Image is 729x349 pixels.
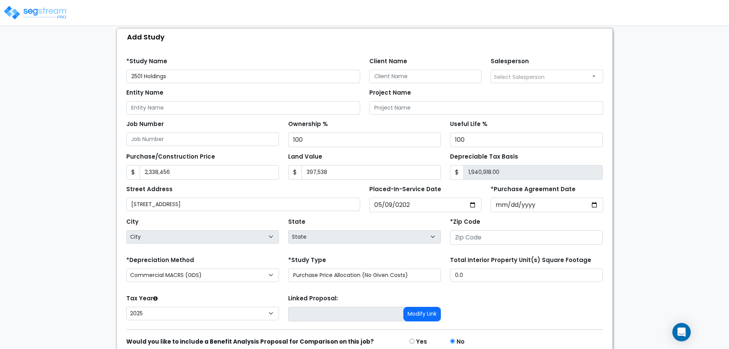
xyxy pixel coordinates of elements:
label: Salesperson [491,57,529,66]
input: Client Name [369,70,482,83]
label: Entity Name [126,88,163,97]
img: logo_pro_r.png [3,5,68,20]
input: Project Name [369,101,603,115]
div: Add Study [121,29,612,45]
label: Street Address [126,185,173,194]
span: $ [288,165,302,180]
label: *Study Type [288,256,326,265]
input: Purchase or Construction Price [140,165,279,180]
label: City [126,218,139,226]
input: Useful Life % [450,133,603,147]
button: Modify Link [403,307,441,321]
span: $ [126,165,140,180]
label: *Depreciation Method [126,256,194,265]
label: Depreciable Tax Basis [450,152,518,161]
input: Street Address [126,198,360,211]
label: Client Name [369,57,407,66]
label: Yes [416,338,427,346]
input: Study Name [126,70,360,83]
input: total square foot [450,269,603,282]
input: Land Value [302,165,441,180]
label: Job Number [126,120,164,129]
label: Ownership % [288,120,328,129]
label: Total Interior Property Unit(s) Square Footage [450,256,591,265]
div: Open Intercom Messenger [672,323,691,341]
label: *Purchase Agreement Date [491,185,576,194]
input: Ownership % [288,133,441,147]
input: 0.00 [463,165,603,180]
label: Useful Life % [450,120,488,129]
input: Job Number [126,133,279,146]
label: State [288,218,305,226]
input: Entity Name [126,101,360,115]
label: No [457,338,465,346]
label: Purchase/Construction Price [126,152,215,161]
span: Select Salesperson [494,73,545,81]
label: Placed-In-Service Date [369,185,441,194]
strong: Would you like to include a Benefit Analysis Proposal for Comparison on this job? [126,338,374,346]
label: Project Name [369,88,411,97]
label: Land Value [288,152,322,161]
span: $ [450,165,464,180]
label: *Study Name [126,57,167,66]
label: Tax Year [126,294,158,303]
input: Zip Code [450,230,603,245]
label: Linked Proposal: [288,294,338,303]
input: Purchase Date [491,198,603,212]
label: *Zip Code [450,218,480,226]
